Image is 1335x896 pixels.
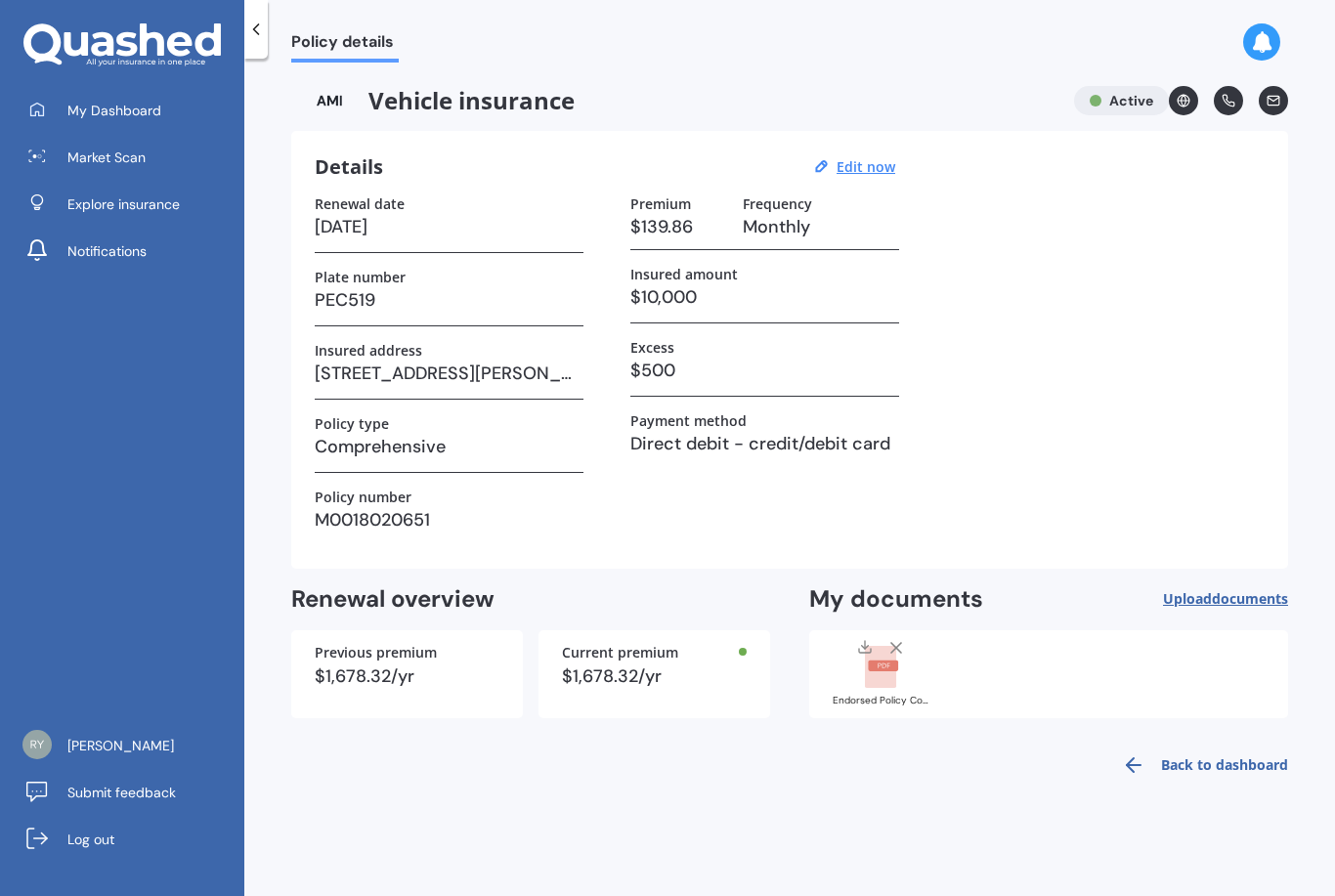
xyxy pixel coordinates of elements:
div: Endorsed Policy Correspondence - M0018020651.pdf [833,696,930,705]
button: Edit now [831,158,901,176]
a: My Dashboard [15,91,244,130]
span: Submit feedback [67,783,176,802]
label: Premium [630,195,691,212]
span: [PERSON_NAME] [67,736,174,755]
h2: Renewal overview [291,584,770,615]
img: AMI-text-1.webp [291,86,368,115]
h3: Details [315,154,383,180]
div: $1,678.32/yr [562,667,747,685]
img: 92e7ae3634bc54e774ee79b7da457985 [22,730,52,759]
span: Explore insurance [67,194,180,214]
span: Upload [1163,591,1288,607]
h2: My documents [809,584,983,615]
div: Previous premium [315,646,499,660]
div: Current premium [562,646,747,660]
label: Policy number [315,489,411,505]
a: Market Scan [15,138,244,177]
span: Policy details [291,32,399,59]
a: Notifications [15,232,244,271]
button: Uploaddocuments [1163,584,1288,615]
label: Renewal date [315,195,405,212]
label: Insured address [315,342,422,359]
span: Log out [67,830,114,849]
a: [PERSON_NAME] [15,726,244,765]
label: Plate number [315,269,406,285]
h3: [STREET_ADDRESS][PERSON_NAME][PERSON_NAME] [315,359,583,388]
a: Explore insurance [15,185,244,224]
label: Payment method [630,412,747,429]
h3: $500 [630,356,899,385]
label: Insured amount [630,266,738,282]
h3: $139.86 [630,212,727,241]
label: Excess [630,339,674,356]
h3: Comprehensive [315,432,583,461]
span: My Dashboard [67,101,161,120]
h3: Direct debit - credit/debit card [630,429,899,458]
u: Edit now [837,157,895,176]
span: documents [1212,589,1288,608]
div: $1,678.32/yr [315,667,499,685]
label: Policy type [315,415,389,432]
h3: M0018020651 [315,505,583,534]
span: Notifications [67,241,147,261]
a: Log out [15,820,244,859]
label: Frequency [743,195,812,212]
a: Back to dashboard [1110,742,1288,789]
h3: $10,000 [630,282,899,312]
h3: PEC519 [315,285,583,315]
h3: [DATE] [315,212,583,241]
span: Market Scan [67,148,146,167]
a: Submit feedback [15,773,244,812]
h3: Monthly [743,212,899,241]
span: Vehicle insurance [291,86,1058,115]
